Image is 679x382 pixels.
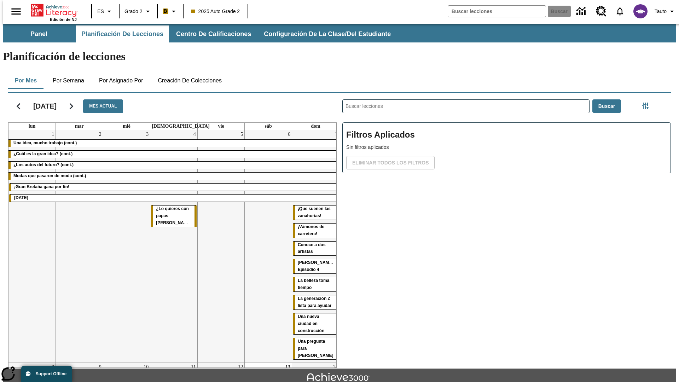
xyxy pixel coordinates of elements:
[629,2,652,21] button: Escoja un nuevo avatar
[13,173,86,178] span: Modas que pasaron de moda (cont.)
[263,123,273,130] a: sábado
[337,90,671,368] div: Buscar
[3,25,397,42] div: Subbarra de navegación
[293,295,338,309] div: La generación Z lista para ayudar
[572,2,592,21] a: Centro de información
[298,224,324,236] span: ¡Vámonos de carretera!
[191,8,240,15] span: 2025 Auto Grade 2
[14,195,28,200] span: Día del Trabajo
[298,278,329,290] span: La belleza toma tiempo
[293,338,338,359] div: Una pregunta para Joplin
[298,314,324,333] span: Una nueva ciudad en construcción
[124,8,143,15] span: Grado 2
[98,130,103,139] a: 2 de septiembre de 2025
[6,1,27,22] button: Abrir el menú lateral
[160,5,181,18] button: Boost El color de la clase es anaranjado claro. Cambiar el color de la clase.
[47,72,90,89] button: Por semana
[50,363,56,371] a: 8 de septiembre de 2025
[3,50,676,63] h1: Planificación de lecciones
[98,363,103,371] a: 9 de septiembre de 2025
[145,130,150,139] a: 3 de septiembre de 2025
[293,224,338,238] div: ¡Vámonos de carretera!
[9,195,338,202] div: Día del Trabajo
[592,2,611,21] a: Centro de recursos, Se abrirá en una pestaña nueva.
[331,363,339,371] a: 14 de septiembre de 2025
[170,25,257,42] button: Centro de calificaciones
[13,162,74,167] span: ¿Los autos del futuro? (cont.)
[309,123,321,130] a: domingo
[93,72,149,89] button: Por asignado por
[27,123,37,130] a: lunes
[152,72,227,89] button: Creación de colecciones
[293,259,338,273] div: Elena Menope: Episodio 4
[3,24,676,42] div: Subbarra de navegación
[14,184,69,189] span: ¡Gran Bretaña gana por fin!
[298,339,333,358] span: Una pregunta para Joplin
[346,126,667,144] h2: Filtros Aplicados
[76,25,169,42] button: Planificación de lecciones
[156,206,194,225] span: ¿Lo quieres con papas fritas?
[197,130,245,363] td: 5 de septiembre de 2025
[164,7,167,16] span: B
[21,366,72,382] button: Support Offline
[298,206,331,218] span: ¡Que suenen las zanahorias!
[103,130,150,363] td: 3 de septiembre de 2025
[239,130,244,139] a: 5 de septiembre de 2025
[346,144,667,151] p: Sin filtros aplicados
[8,72,43,89] button: Por mes
[245,130,292,363] td: 6 de septiembre de 2025
[97,8,104,15] span: ES
[293,277,338,291] div: La belleza toma tiempo
[192,130,197,139] a: 4 de septiembre de 2025
[8,140,339,147] div: Una idea, mucho trabajo (cont.)
[150,130,198,363] td: 4 de septiembre de 2025
[83,99,123,113] button: Mes actual
[74,123,85,130] a: martes
[33,102,57,110] h2: [DATE]
[293,206,338,220] div: ¡Que suenen las zanahorias!
[31,2,77,22] div: Portada
[284,363,292,371] a: 13 de septiembre de 2025
[150,123,211,130] a: jueves
[10,97,28,115] button: Regresar
[638,99,652,113] button: Menú lateral de filtros
[2,90,337,368] div: Calendario
[8,130,56,363] td: 1 de septiembre de 2025
[652,5,679,18] button: Perfil/Configuración
[292,130,339,363] td: 7 de septiembre de 2025
[342,122,671,173] div: Filtros Aplicados
[94,5,117,18] button: Lenguaje: ES, Selecciona un idioma
[298,296,331,308] span: La generación Z lista para ayudar
[655,8,667,15] span: Tauto
[13,151,72,156] span: ¿Cuál es la gran idea? (cont.)
[298,242,326,254] span: Conoce a dos artistas
[258,25,396,42] button: Configuración de la clase/del estudiante
[122,5,155,18] button: Grado: Grado 2, Elige un grado
[343,100,589,113] input: Buscar lecciones
[62,97,80,115] button: Seguir
[611,2,629,21] a: Notificaciones
[286,130,292,139] a: 6 de septiembre de 2025
[8,162,339,169] div: ¿Los autos del futuro? (cont.)
[293,313,338,335] div: Una nueva ciudad en construcción
[56,130,103,363] td: 2 de septiembre de 2025
[8,151,339,158] div: ¿Cuál es la gran idea? (cont.)
[121,123,132,130] a: miércoles
[298,260,335,272] span: Elena Menope: Episodio 4
[633,4,648,18] img: avatar image
[448,6,546,17] input: Buscar campo
[592,99,621,113] button: Buscar
[142,363,150,371] a: 10 de septiembre de 2025
[36,371,66,376] span: Support Offline
[50,130,56,139] a: 1 de septiembre de 2025
[50,17,77,22] span: Edición de NJ
[151,206,197,227] div: ¿Lo quieres con papas fritas?
[237,363,244,371] a: 12 de septiembre de 2025
[8,173,339,180] div: Modas que pasaron de moda (cont.)
[13,140,77,145] span: Una idea, mucho trabajo (cont.)
[31,3,77,17] a: Portada
[334,130,339,139] a: 7 de septiembre de 2025
[216,123,225,130] a: viernes
[9,184,338,191] div: ¡Gran Bretaña gana por fin!
[190,363,197,371] a: 11 de septiembre de 2025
